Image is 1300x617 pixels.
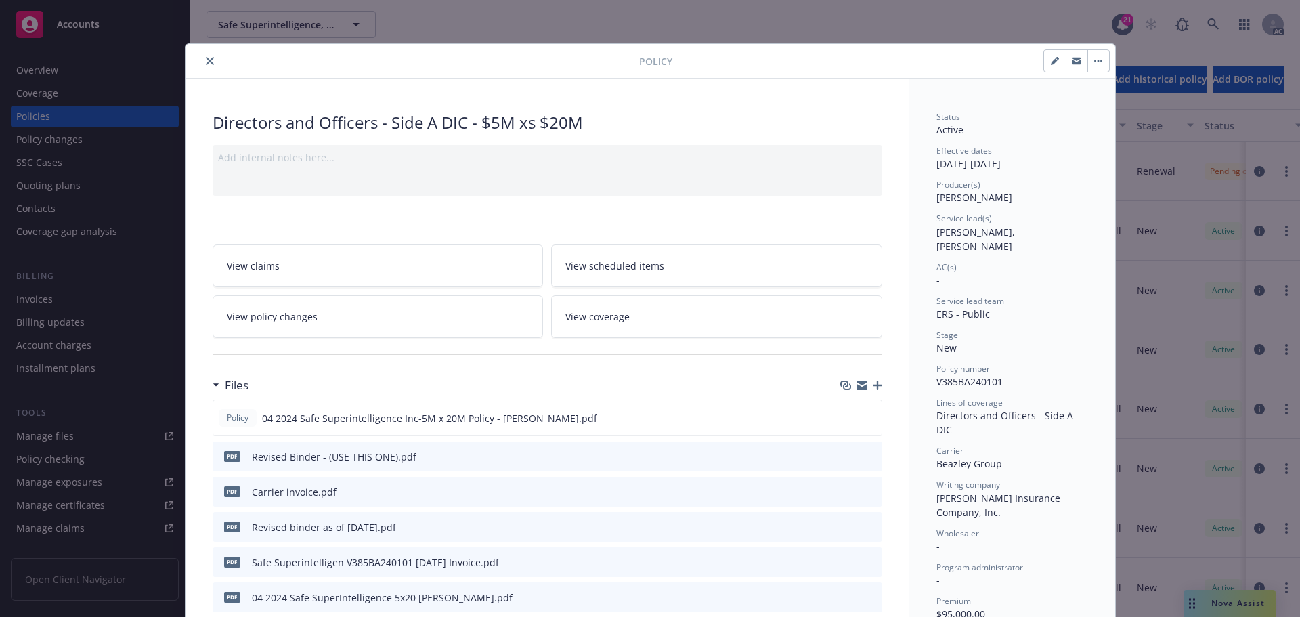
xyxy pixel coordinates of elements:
[936,191,1012,204] span: [PERSON_NAME]
[227,259,280,273] span: View claims
[252,591,513,605] div: 04 2024 Safe SuperIntelligence 5x20 [PERSON_NAME].pdf
[865,555,877,570] button: preview file
[224,592,240,602] span: pdf
[224,412,251,424] span: Policy
[936,457,1002,470] span: Beazley Group
[224,557,240,567] span: pdf
[843,520,854,534] button: download file
[843,555,854,570] button: download file
[936,329,958,341] span: Stage
[565,310,630,324] span: View coverage
[865,520,877,534] button: preview file
[225,377,248,394] h3: Files
[936,397,1003,408] span: Lines of coverage
[936,445,963,456] span: Carrier
[864,411,876,425] button: preview file
[936,274,940,286] span: -
[551,244,882,287] a: View scheduled items
[224,451,240,461] span: pdf
[865,591,877,605] button: preview file
[213,295,544,338] a: View policy changes
[936,540,940,553] span: -
[213,377,248,394] div: Files
[252,485,337,499] div: Carrier invoice.pdf
[936,111,960,123] span: Status
[252,555,499,570] div: Safe Superintelligen V385BA240101 [DATE] Invoice.pdf
[865,450,877,464] button: preview file
[936,595,971,607] span: Premium
[213,244,544,287] a: View claims
[842,411,853,425] button: download file
[936,226,1018,253] span: [PERSON_NAME], [PERSON_NAME]
[936,307,990,320] span: ERS - Public
[262,411,597,425] span: 04 2024 Safe Superintelligence Inc-5M x 20M Policy - [PERSON_NAME].pdf
[936,528,979,539] span: Wholesaler
[865,485,877,499] button: preview file
[227,310,318,324] span: View policy changes
[936,574,940,587] span: -
[843,450,854,464] button: download file
[936,561,1023,573] span: Program administrator
[936,145,1088,171] div: [DATE] - [DATE]
[936,179,980,190] span: Producer(s)
[936,123,963,136] span: Active
[936,295,1004,307] span: Service lead team
[936,492,1063,519] span: [PERSON_NAME] Insurance Company, Inc.
[213,111,882,134] div: Directors and Officers - Side A DIC - $5M xs $20M
[843,485,854,499] button: download file
[936,213,992,224] span: Service lead(s)
[843,591,854,605] button: download file
[218,150,877,165] div: Add internal notes here...
[936,375,1003,388] span: V385BA240101
[936,479,1000,490] span: Writing company
[936,145,992,156] span: Effective dates
[252,450,416,464] div: Revised Binder - (USE THIS ONE).pdf
[639,54,672,68] span: Policy
[224,522,240,532] span: pdf
[224,486,240,496] span: pdf
[202,53,218,69] button: close
[936,408,1088,437] div: Directors and Officers - Side A DIC
[565,259,664,273] span: View scheduled items
[936,341,957,354] span: New
[551,295,882,338] a: View coverage
[252,520,396,534] div: Revised binder as of [DATE].pdf
[936,363,990,375] span: Policy number
[936,261,957,273] span: AC(s)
